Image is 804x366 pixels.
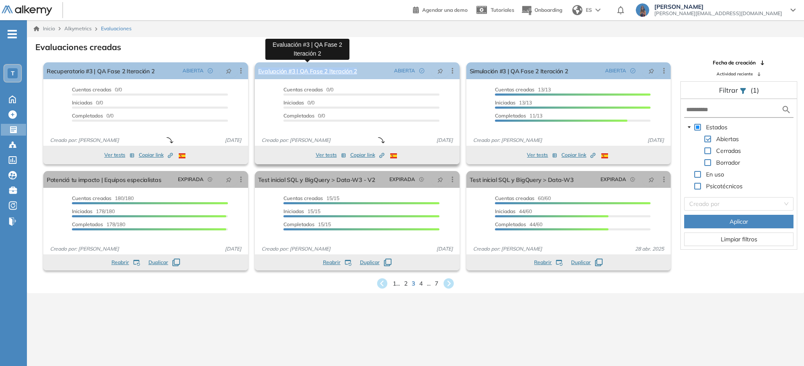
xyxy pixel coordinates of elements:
a: Test inicial SQL y BigQuery > Data-W3 - V2 [258,171,375,188]
span: Cuentas creadas [283,86,323,93]
span: Abiertas [714,134,741,144]
button: pushpin [431,64,450,77]
span: Creado por: [PERSON_NAME] [258,136,334,144]
span: ABIERTA [605,67,626,75]
button: pushpin [642,64,661,77]
span: 2 [404,279,407,288]
span: 0/0 [283,86,333,93]
span: 0/0 [72,86,122,93]
button: Ver tests [316,150,346,160]
span: 44/60 [495,208,532,214]
span: Creado por: [PERSON_NAME] [47,245,122,253]
span: 28 abr. 2025 [632,245,667,253]
span: Reabrir [111,259,129,266]
span: Completados [283,112,315,119]
span: Completados [72,221,103,227]
span: EXPIRADA [178,176,204,183]
span: Cerradas [716,147,741,155]
span: Cerradas [714,146,743,156]
button: Onboarding [521,1,562,19]
span: Borrador [714,158,742,168]
span: Iniciadas [495,208,516,214]
span: 44/60 [495,221,542,227]
button: Ver tests [527,150,557,160]
span: Aplicar [730,217,748,226]
span: Estados [706,123,727,131]
img: arrow [595,8,600,12]
button: Copiar link [561,150,595,160]
span: pushpin [226,67,232,74]
span: 0/0 [283,99,315,106]
button: Aplicar [684,215,793,228]
span: Iniciadas [495,99,516,106]
button: Reabrir [323,259,352,266]
span: Agendar una demo [422,7,468,13]
span: Creado por: [PERSON_NAME] [47,136,122,144]
button: pushpin [220,64,238,77]
span: check-circle [419,68,424,73]
button: Copiar link [139,150,173,160]
span: Alkymetrics [64,25,92,32]
span: check-circle [208,68,213,73]
span: pushpin [648,67,654,74]
span: Limpiar filtros [721,235,757,244]
a: Agendar una demo [413,4,468,14]
img: ESP [390,153,397,158]
span: [DATE] [644,136,667,144]
span: Iniciadas [283,99,304,106]
span: Completados [495,221,526,227]
span: ABIERTA [182,67,204,75]
span: Copiar link [139,151,173,159]
button: Duplicar [360,259,391,266]
button: pushpin [642,173,661,186]
img: world [572,5,582,15]
button: Copiar link [350,150,384,160]
a: Potenciá tu impacto | Equipos especialistas [47,171,161,188]
span: ABIERTA [394,67,415,75]
button: Ver tests [104,150,135,160]
span: 0/0 [283,112,325,119]
span: 15/15 [283,195,339,201]
span: Creado por: [PERSON_NAME] [470,136,545,144]
span: 13/13 [495,99,532,106]
span: pushpin [648,176,654,183]
span: En uso [704,169,726,179]
span: check-circle [630,68,635,73]
span: EXPIRADA [600,176,626,183]
span: Abiertas [716,135,739,143]
span: Cuentas creadas [495,195,534,201]
a: Simulación #3 | QA Fase 2 Iteración 2 [470,62,568,79]
span: [DATE] [222,245,245,253]
span: Duplicar [148,259,168,266]
i: - [8,33,17,35]
span: field-time [208,177,213,182]
a: Test inicial SQL y BigQuery > Data-W3 [470,171,574,188]
span: pushpin [437,67,443,74]
span: Actividad reciente [717,71,753,77]
span: Iniciadas [72,99,93,106]
span: Borrador [716,159,740,166]
span: (1) [751,85,759,95]
span: 178/180 [72,221,125,227]
button: Limpiar filtros [684,232,793,246]
div: Evaluación #3 | QA Fase 2 Iteración 2 [265,39,349,60]
span: Fecha de creación [713,59,756,67]
span: 13/13 [495,86,551,93]
span: ... [427,279,431,288]
span: Duplicar [571,259,591,266]
span: Reabrir [323,259,341,266]
span: Cuentas creadas [72,86,111,93]
span: field-time [419,177,424,182]
span: Reabrir [534,259,552,266]
span: [DATE] [433,245,456,253]
span: 4 [419,279,423,288]
span: 0/0 [72,112,114,119]
h3: Evaluaciones creadas [35,42,121,52]
span: Evaluaciones [101,25,132,32]
span: Completados [495,112,526,119]
span: field-time [630,177,635,182]
span: Filtrar [719,86,740,94]
a: Recuperatorio #3 | QA Fase 2 Iteración 2 [47,62,154,79]
span: En uso [706,171,724,178]
span: Cuentas creadas [283,195,323,201]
